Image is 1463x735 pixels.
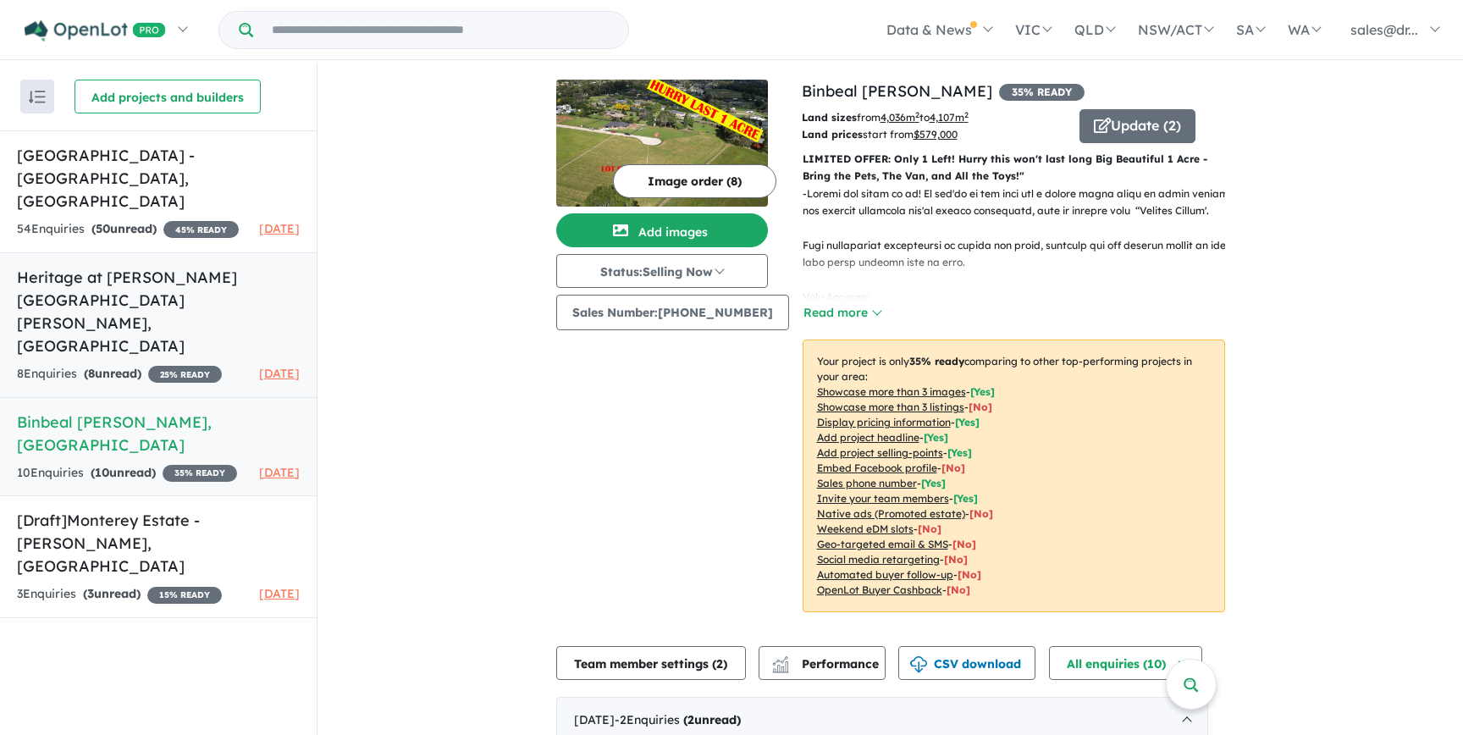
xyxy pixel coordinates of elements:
strong: ( unread) [83,586,141,601]
span: [No] [947,583,970,596]
img: sort.svg [29,91,46,103]
u: OpenLot Buyer Cashback [817,583,942,596]
b: Land prices [802,128,863,141]
span: 3 [87,586,94,601]
span: [No] [944,553,968,566]
button: Add projects and builders [75,80,261,113]
span: 2 [687,712,694,727]
span: [ No ] [941,461,965,474]
u: Add project selling-points [817,446,943,459]
span: 25 % READY [148,366,222,383]
p: - Loremi dol sitam co ad! El sed'do ei tem inci utl e dolore magna aliqu en admin veniamq nos exe... [803,185,1239,634]
button: Image order (8) [613,164,776,198]
input: Try estate name, suburb, builder or developer [257,12,625,48]
span: [ Yes ] [924,431,948,444]
div: 3 Enquir ies [17,584,222,605]
u: 4,036 m [881,111,919,124]
p: LIMITED OFFER: Only 1 Left! Hurry this won't last long Big Beautiful 1 Acre - Bring the Pets, The... [803,151,1225,185]
strong: ( unread) [683,712,741,727]
span: 15 % READY [147,587,222,604]
strong: ( unread) [91,221,157,236]
span: [No] [958,568,981,581]
b: Land sizes [802,111,857,124]
h5: [GEOGRAPHIC_DATA] - [GEOGRAPHIC_DATA] , [GEOGRAPHIC_DATA] [17,144,300,213]
span: 45 % READY [163,221,239,238]
h5: [Draft] Monterey Estate - [PERSON_NAME] , [GEOGRAPHIC_DATA] [17,509,300,577]
span: [ Yes ] [955,416,980,428]
u: Display pricing information [817,416,951,428]
span: - 2 Enquir ies [615,712,741,727]
u: Showcase more than 3 images [817,385,966,398]
span: [ Yes ] [970,385,995,398]
button: Status:Selling Now [556,254,768,288]
u: Sales phone number [817,477,917,489]
span: [No] [952,538,976,550]
img: download icon [910,656,927,673]
a: Binbeal [PERSON_NAME] [802,81,992,101]
sup: 2 [964,110,969,119]
button: Read more [803,303,882,323]
span: [ Yes ] [921,477,946,489]
u: Native ads (Promoted estate) [817,507,965,520]
b: 35 % ready [909,355,964,367]
span: Performance [775,656,879,671]
span: [No] [969,507,993,520]
button: Sales Number:[PHONE_NUMBER] [556,295,789,330]
u: Showcase more than 3 listings [817,401,964,413]
button: Performance [759,646,886,680]
span: 2 [716,656,723,671]
div: 54 Enquir ies [17,219,239,240]
img: line-chart.svg [772,656,787,666]
button: Update (2) [1079,109,1195,143]
span: to [919,111,969,124]
h5: Heritage at [PERSON_NAME][GEOGRAPHIC_DATA][PERSON_NAME] , [GEOGRAPHIC_DATA] [17,266,300,357]
u: Invite your team members [817,492,949,505]
p: start from [802,126,1067,143]
p: Your project is only comparing to other top-performing projects in your area: - - - - - - - - - -... [803,340,1225,612]
span: [DATE] [259,465,300,480]
u: Geo-targeted email & SMS [817,538,948,550]
img: Binbeal Fields - Drouin [556,80,768,207]
u: $ 579,000 [914,128,958,141]
strong: ( unread) [91,465,156,480]
u: Embed Facebook profile [817,461,937,474]
h5: Binbeal [PERSON_NAME] , [GEOGRAPHIC_DATA] [17,411,300,456]
span: sales@dr... [1350,21,1418,38]
span: [ No ] [969,401,992,413]
u: Add project headline [817,431,919,444]
u: 4,107 m [930,111,969,124]
sup: 2 [915,110,919,119]
button: All enquiries (10) [1049,646,1202,680]
span: [ Yes ] [953,492,978,505]
span: 10 [95,465,109,480]
div: 10 Enquir ies [17,463,237,484]
u: Weekend eDM slots [817,522,914,535]
button: CSV download [898,646,1035,680]
span: 8 [88,366,95,381]
button: Add images [556,213,768,247]
div: 8 Enquir ies [17,364,222,384]
span: [DATE] [259,366,300,381]
span: 35 % READY [163,465,237,482]
p: from [802,109,1067,126]
img: Openlot PRO Logo White [25,20,166,41]
span: [No] [918,522,941,535]
span: 35 % READY [999,84,1085,101]
u: Social media retargeting [817,553,940,566]
span: [DATE] [259,221,300,236]
span: [ Yes ] [947,446,972,459]
strong: ( unread) [84,366,141,381]
u: Automated buyer follow-up [817,568,953,581]
span: 50 [96,221,110,236]
span: [DATE] [259,586,300,601]
button: Team member settings (2) [556,646,746,680]
img: bar-chart.svg [772,661,789,672]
